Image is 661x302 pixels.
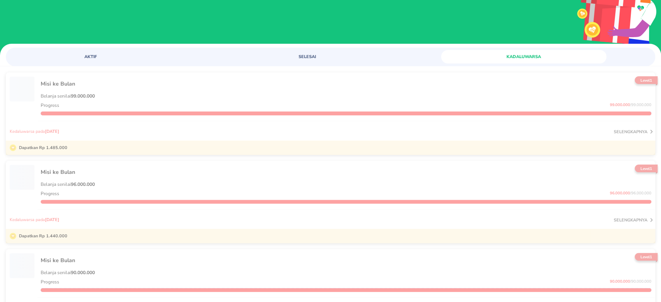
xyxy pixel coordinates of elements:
span: AKTIF [13,54,169,60]
p: Dapatkan Rp 1.440.000 [16,233,67,239]
button: selengkapnya [614,128,655,136]
p: selengkapnya [614,217,647,223]
span: Belanja senilai [41,269,95,276]
a: SELESAI [225,50,436,63]
p: Kedaluwarsa pada [10,217,59,223]
p: selengkapnya [614,129,647,135]
span: 96.000.000 [610,190,630,196]
strong: 99.000.000 [71,93,95,99]
span: / 96.000.000 [630,190,651,196]
span: / 99.000.000 [630,102,651,108]
span: Belanja senilai [41,181,95,187]
p: Misi ke Bulan [41,80,651,88]
p: Progress [41,190,59,197]
span: ‌ [10,77,34,101]
button: ‌ [10,76,34,101]
span: [DATE] [45,129,59,134]
span: [DATE] [45,217,59,223]
p: Level 1 [633,166,659,172]
button: selengkapnya [614,216,655,224]
a: AKTIF [8,50,220,63]
span: 90.000.000 [610,279,630,284]
p: Level 1 [633,78,659,84]
span: ‌ [10,253,34,278]
p: Progress [41,279,59,285]
p: Misi ke Bulan [41,257,651,264]
button: ‌ [10,253,34,278]
p: Progress [41,102,59,108]
span: ‌ [10,165,34,190]
span: Belanja senilai [41,93,95,99]
span: 99.000.000 [610,102,630,108]
p: Level 1 [633,254,659,260]
p: Misi ke Bulan [41,168,651,176]
span: SELESAI [229,54,385,60]
span: / 90.000.000 [630,279,651,284]
p: Dapatkan Rp 1.485.000 [16,144,67,151]
strong: 90.000.000 [71,269,95,276]
button: ‌ [10,165,34,189]
span: KADALUWARSA [446,54,602,60]
a: KADALUWARSA [441,50,653,63]
div: loyalty mission tabs [6,48,655,63]
p: Kedaluwarsa pada [10,129,59,134]
strong: 96.000.000 [71,181,95,187]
